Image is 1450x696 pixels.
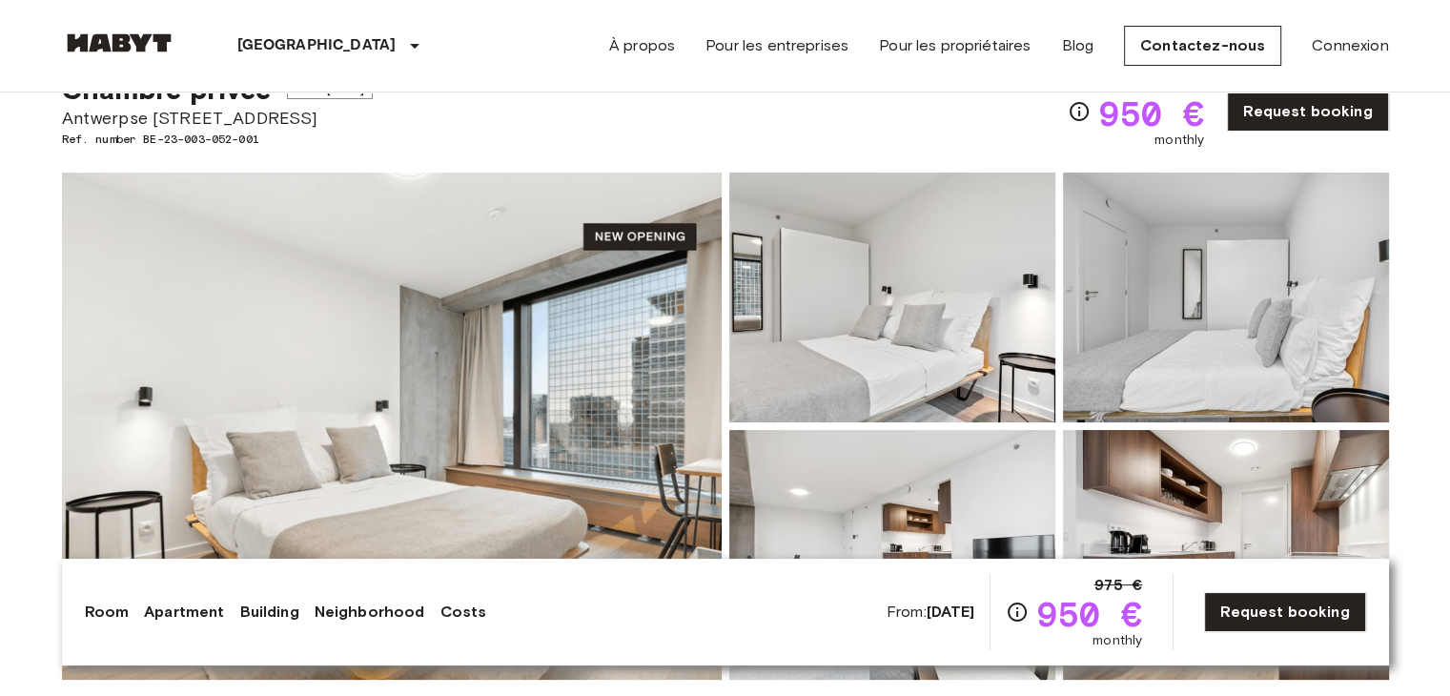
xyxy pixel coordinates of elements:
span: Antwerpse [STREET_ADDRESS] [62,106,374,131]
img: Picture of unit BE-23-003-052-001 [1063,430,1389,680]
b: [DATE] [927,603,975,621]
img: Marketing picture of unit BE-23-003-052-001 [62,173,722,680]
img: Habyt [62,33,176,52]
span: Ref. number BE-23-003-052-001 [62,131,374,148]
a: Pour les entreprises [705,34,848,57]
img: Picture of unit BE-23-003-052-001 [729,173,1055,422]
a: Contactez-nous [1124,26,1281,66]
a: À propos [609,34,675,57]
span: monthly [1154,131,1204,150]
a: Connexion [1312,34,1388,57]
span: 950 € [1098,96,1204,131]
a: Building [239,601,298,624]
span: 950 € [1036,597,1142,631]
span: 975 € [1093,574,1142,597]
a: Blog [1061,34,1093,57]
a: Request booking [1227,92,1388,132]
a: Apartment [144,601,224,624]
a: Pour les propriétaires [879,34,1031,57]
p: [GEOGRAPHIC_DATA] [237,34,397,57]
a: Room [85,601,130,624]
a: Request booking [1204,592,1365,632]
svg: Check cost overview for full price breakdown. Please note that discounts apply to new joiners onl... [1006,601,1029,624]
img: Picture of unit BE-23-003-052-001 [729,430,1055,680]
img: Picture of unit BE-23-003-052-001 [1063,173,1389,422]
a: Costs [439,601,486,624]
span: monthly [1093,631,1142,650]
svg: Check cost overview for full price breakdown. Please note that discounts apply to new joiners onl... [1068,100,1091,123]
span: From: [887,602,975,623]
a: Neighborhood [315,601,425,624]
